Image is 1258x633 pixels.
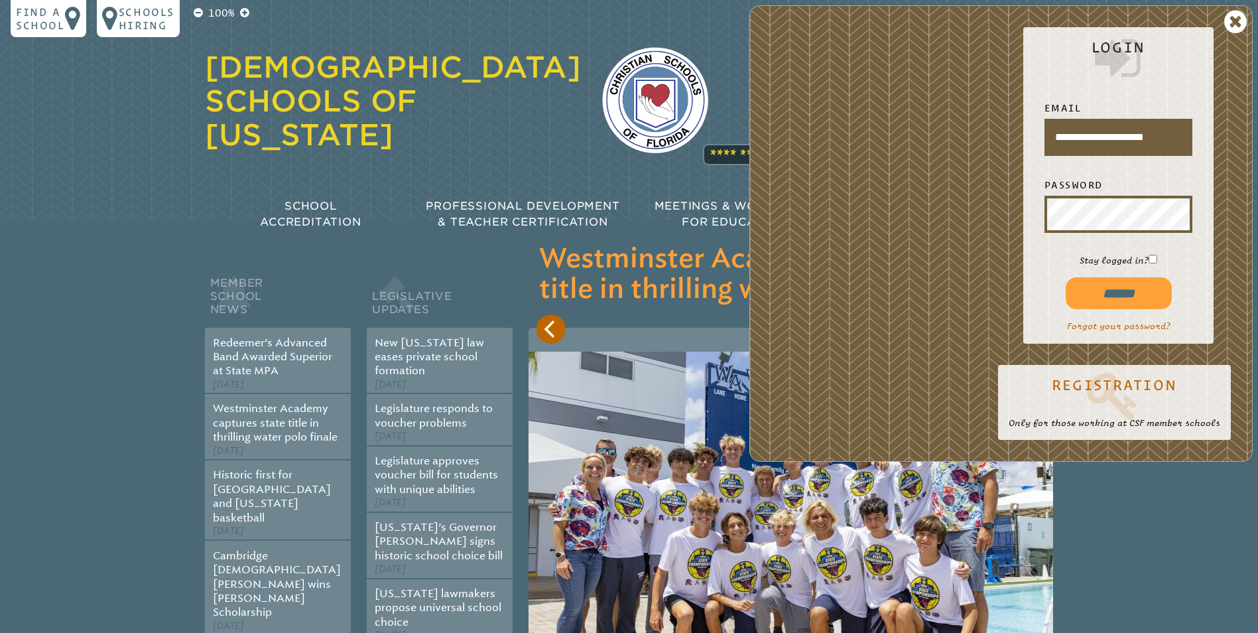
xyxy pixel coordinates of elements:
[213,526,244,537] span: [DATE]
[367,273,513,328] h2: Legislative Updates
[539,244,1042,305] h3: Westminster Academy captures state title in thrilling water polo finale
[1034,254,1203,267] p: Stay logged in?
[729,56,1054,162] p: The agency that [US_STATE]’s [DEMOGRAPHIC_DATA] schools rely on for best practices in accreditati...
[375,431,406,442] span: [DATE]
[536,315,566,344] button: Previous
[260,200,361,228] span: School Accreditation
[205,50,581,152] a: [DEMOGRAPHIC_DATA] Schools of [US_STATE]
[375,587,501,628] a: [US_STATE] lawmakers propose universal school choice
[375,497,406,508] span: [DATE]
[602,47,708,153] img: csf-logo-web-colors.png
[213,402,338,443] a: Westminster Academy captures state title in thrilling water polo finale
[375,521,503,562] a: [US_STATE]’s Governor [PERSON_NAME] signs historic school choice bill
[375,455,498,496] a: Legislature approves voucher bill for students with unique abilities
[206,5,237,21] p: 100%
[1044,100,1192,116] label: Email
[119,5,174,32] p: Schools Hiring
[426,200,619,228] span: Professional Development & Teacher Certification
[1034,39,1203,84] h2: Login
[375,563,406,575] span: [DATE]
[1009,417,1220,429] p: Only for those working at CSF member schools
[205,273,351,328] h2: Member School News
[213,468,331,524] a: Historic first for [GEOGRAPHIC_DATA] and [US_STATE] basketball
[1044,177,1192,193] label: Password
[213,445,244,457] span: [DATE]
[375,402,493,429] a: Legislature responds to voucher problems
[375,336,484,378] a: New [US_STATE] law eases private school formation
[213,549,341,619] a: Cambridge [DEMOGRAPHIC_DATA][PERSON_NAME] wins [PERSON_NAME] Scholarship
[16,5,65,32] p: Find a school
[213,620,244,632] span: [DATE]
[1067,321,1170,331] a: Forgot your password?
[213,336,332,378] a: Redeemer’s Advanced Band Awarded Superior at State MPA
[1009,369,1220,422] a: Registration
[213,379,244,390] span: [DATE]
[655,200,816,228] span: Meetings & Workshops for Educators
[375,379,406,390] span: [DATE]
